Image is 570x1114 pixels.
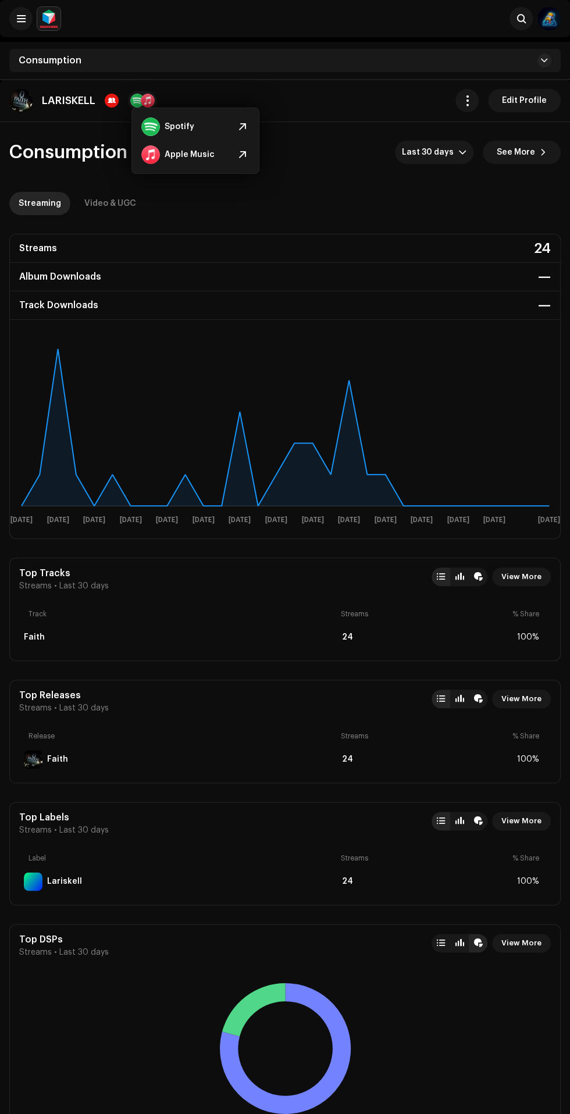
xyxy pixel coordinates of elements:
text: [DATE] [47,516,69,524]
div: Track Downloads [19,296,98,315]
div: 24 [342,633,512,642]
span: View More [501,809,541,833]
img: feab3aad-9b62-475c-8caf-26f15a9573ee [37,7,60,30]
span: Consumption [9,143,127,162]
div: 24 [342,877,512,886]
div: Streaming [19,192,61,215]
div: Label [28,854,336,863]
text: [DATE] [156,516,178,524]
div: % Share [512,854,541,863]
span: Last 30 days [59,581,109,591]
button: View More [492,567,551,586]
span: Streams [19,581,52,591]
div: Streams [19,239,57,258]
div: — [538,267,551,286]
img: 2E25199F-5F28-4842-9B47-8E2458358E93 [24,750,42,769]
div: Top Tracks [19,567,109,579]
text: [DATE] [10,516,33,524]
p: LARISKELL [42,95,95,107]
div: Streams [341,609,508,619]
div: Faith [24,633,45,642]
div: Apple Music [165,150,215,159]
text: [DATE] [83,516,105,524]
text: [DATE] [447,516,469,524]
text: [DATE] [375,516,397,524]
button: View More [492,934,551,952]
div: Top DSPs [19,934,109,945]
img: 6c3f94c9-828f-415b-959c-3d3ccf4756d7 [537,7,561,30]
text: [DATE] [411,516,433,524]
div: Top Releases [19,690,109,701]
span: See More [497,141,535,164]
span: • [54,948,57,957]
span: Last 30 days [402,141,458,164]
div: 100% [517,755,546,764]
div: Top Labels [19,812,109,823]
span: View More [501,565,541,588]
text: [DATE] [301,516,323,524]
div: Streams [341,731,508,741]
div: 100% [517,877,546,886]
button: View More [492,812,551,830]
img: 011bf1c8-e36a-4b3e-9227-01cd29db9d07 [9,89,33,112]
span: • [54,581,57,591]
div: 24 [534,239,551,258]
div: % Share [512,731,541,741]
span: Last 30 days [59,826,109,835]
div: Track [28,609,336,619]
div: dropdown trigger [458,141,466,164]
text: [DATE] [483,516,505,524]
span: Streams [19,948,52,957]
text: [DATE] [538,516,560,524]
div: Release [28,731,336,741]
text: [DATE] [229,516,251,524]
div: Streams [341,854,508,863]
div: Faith [47,755,68,764]
div: — [538,296,551,315]
button: Edit Profile [488,89,561,112]
div: % Share [512,609,541,619]
div: 24 [342,755,512,764]
span: Streams [19,826,52,835]
button: View More [492,690,551,708]
span: Streams [19,704,52,713]
text: [DATE] [338,516,360,524]
div: Album Downloads [19,267,101,286]
div: 100% [517,633,546,642]
span: View More [501,931,541,955]
div: Video & UGC [84,192,136,215]
span: Last 30 days [59,948,109,957]
text: [DATE] [265,516,287,524]
div: Spotify [165,122,194,131]
button: See More [483,141,561,164]
span: Last 30 days [59,704,109,713]
span: View More [501,687,541,710]
span: Consumption [19,56,81,65]
text: [DATE] [120,516,142,524]
span: • [54,704,57,713]
span: Edit Profile [502,89,547,112]
text: [DATE] [193,516,215,524]
span: • [54,826,57,835]
div: Lariskell [47,877,82,886]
